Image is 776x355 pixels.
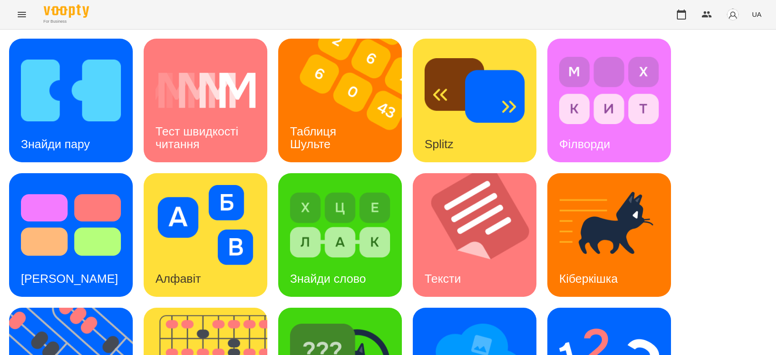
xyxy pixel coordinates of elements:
a: Знайди паруЗнайди пару [9,39,133,162]
a: Знайди словоЗнайди слово [278,173,402,297]
img: Voopty Logo [44,5,89,18]
span: UA [752,10,761,19]
h3: Знайди пару [21,137,90,151]
h3: Кіберкішка [559,272,618,285]
img: Тест Струпа [21,185,121,265]
img: Тексти [413,173,548,297]
a: SplitzSplitz [413,39,536,162]
img: Філворди [559,50,659,130]
h3: Тест швидкості читання [155,125,241,150]
a: ТекстиТексти [413,173,536,297]
h3: Знайди слово [290,272,366,285]
img: Кіберкішка [559,185,659,265]
a: АлфавітАлфавіт [144,173,267,297]
h3: Алфавіт [155,272,201,285]
a: Тест швидкості читанняТест швидкості читання [144,39,267,162]
h3: Тексти [425,272,461,285]
img: Таблиця Шульте [278,39,413,162]
img: Алфавіт [155,185,255,265]
button: UA [748,6,765,23]
a: Тест Струпа[PERSON_NAME] [9,173,133,297]
img: Splitz [425,50,525,130]
img: Знайди слово [290,185,390,265]
a: Таблиця ШультеТаблиця Шульте [278,39,402,162]
a: ФілвордиФілворди [547,39,671,162]
h3: [PERSON_NAME] [21,272,118,285]
img: avatar_s.png [726,8,739,21]
a: КіберкішкаКіберкішка [547,173,671,297]
h3: Таблиця Шульте [290,125,340,150]
h3: Splitz [425,137,454,151]
h3: Філворди [559,137,610,151]
span: For Business [44,19,89,25]
img: Знайди пару [21,50,121,130]
img: Тест швидкості читання [155,50,255,130]
button: Menu [11,4,33,25]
